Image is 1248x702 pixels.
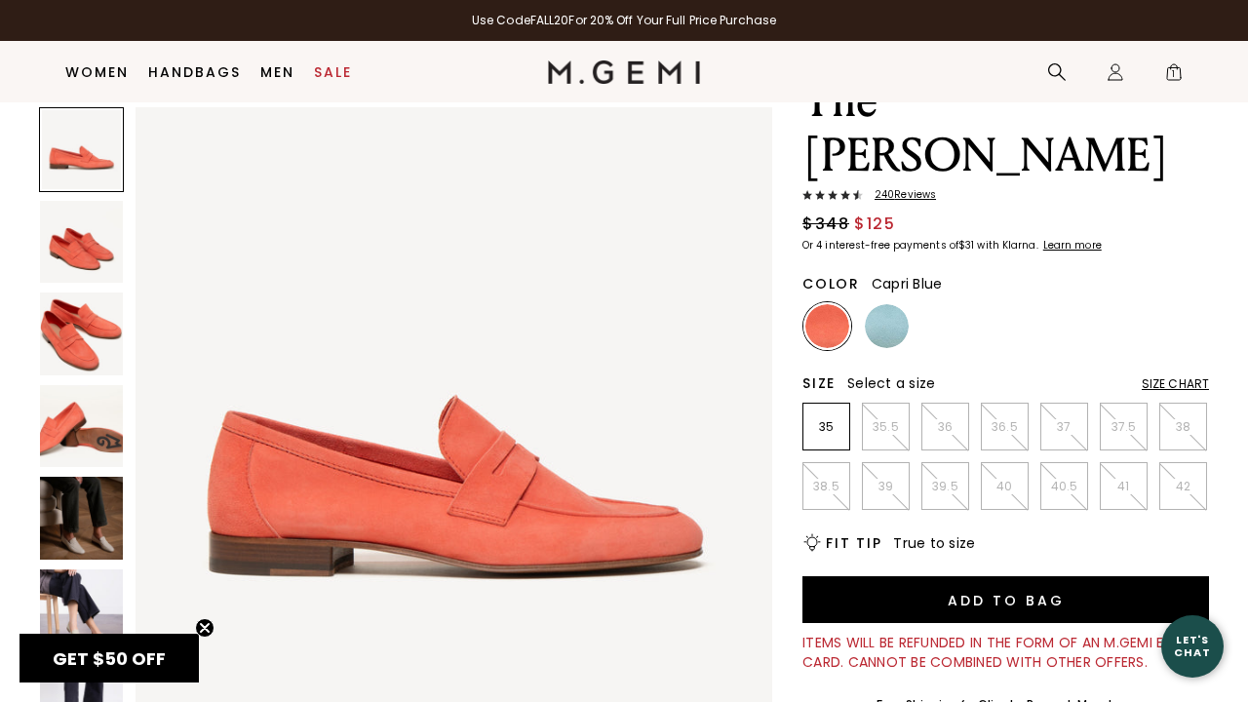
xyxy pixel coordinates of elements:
klarna-placement-style-cta: Learn more [1043,238,1102,253]
img: The Sacca Donna [40,292,123,375]
span: Select a size [847,373,935,393]
img: The Sacca Donna [40,201,123,284]
klarna-placement-style-body: Or 4 interest-free payments of [802,238,958,253]
img: M.Gemi [548,60,701,84]
p: 40.5 [1041,479,1087,494]
h1: The [PERSON_NAME] [802,74,1209,183]
p: 37.5 [1101,419,1147,435]
p: 36 [922,419,968,435]
span: Capri Blue [872,274,943,293]
p: 39.5 [922,479,968,494]
h2: Color [802,276,860,292]
p: 35.5 [863,419,909,435]
h2: Size [802,375,836,391]
img: Capri Blue [865,304,909,348]
button: Close teaser [195,618,214,638]
p: 42 [1160,479,1206,494]
span: $125 [854,213,895,236]
h2: Fit Tip [826,535,881,551]
p: 40 [982,479,1028,494]
klarna-placement-style-amount: $31 [958,238,974,253]
div: Items will be refunded in the form of an M.Gemi eGift Card. Cannot be combined with other offers. [802,633,1209,672]
span: $348 [802,213,849,236]
img: The Sacca Donna [40,477,123,560]
p: 36.5 [982,419,1028,435]
a: Men [260,64,294,80]
strong: FALL20 [530,12,569,28]
img: The Sacca Donna [40,385,123,468]
span: True to size [893,533,975,553]
div: Size Chart [1142,376,1209,392]
a: Sale [314,64,352,80]
img: The Sacca Donna [40,569,123,652]
p: 38 [1160,419,1206,435]
p: 39 [863,479,909,494]
p: 37 [1041,419,1087,435]
p: 35 [803,419,849,435]
span: GET $50 OFF [53,646,166,671]
a: 240Reviews [802,189,1209,205]
a: Women [65,64,129,80]
img: Coral [805,304,849,348]
p: 41 [1101,479,1147,494]
a: Learn more [1041,240,1102,252]
a: Handbags [148,64,241,80]
div: Let's Chat [1161,634,1224,658]
span: 240 Review s [863,189,936,201]
p: 38.5 [803,479,849,494]
span: 1 [1164,66,1184,86]
klarna-placement-style-body: with Klarna [977,238,1040,253]
button: Add to Bag [802,576,1209,623]
div: GET $50 OFFClose teaser [19,634,199,682]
